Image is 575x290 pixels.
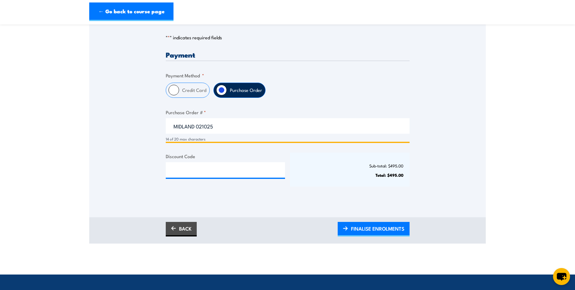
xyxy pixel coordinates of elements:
[375,172,403,178] strong: Total: $495.00
[338,222,410,236] a: FINALISE ENROLMENTS
[166,51,410,58] h3: Payment
[166,72,204,79] legend: Payment Method
[166,109,410,116] label: Purchase Order #
[179,83,209,97] label: Credit Card
[166,34,410,41] p: " " indicates required fields
[166,136,410,142] div: 14 of 20 max characters
[166,222,197,236] a: BACK
[227,83,265,97] label: Purchase Order
[553,268,570,285] button: chat-button
[296,163,403,168] p: Sub-total: $495.00
[89,2,173,21] a: ← Go back to course page
[351,220,404,237] span: FINALISE ENROLMENTS
[166,153,285,160] label: Discount Code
